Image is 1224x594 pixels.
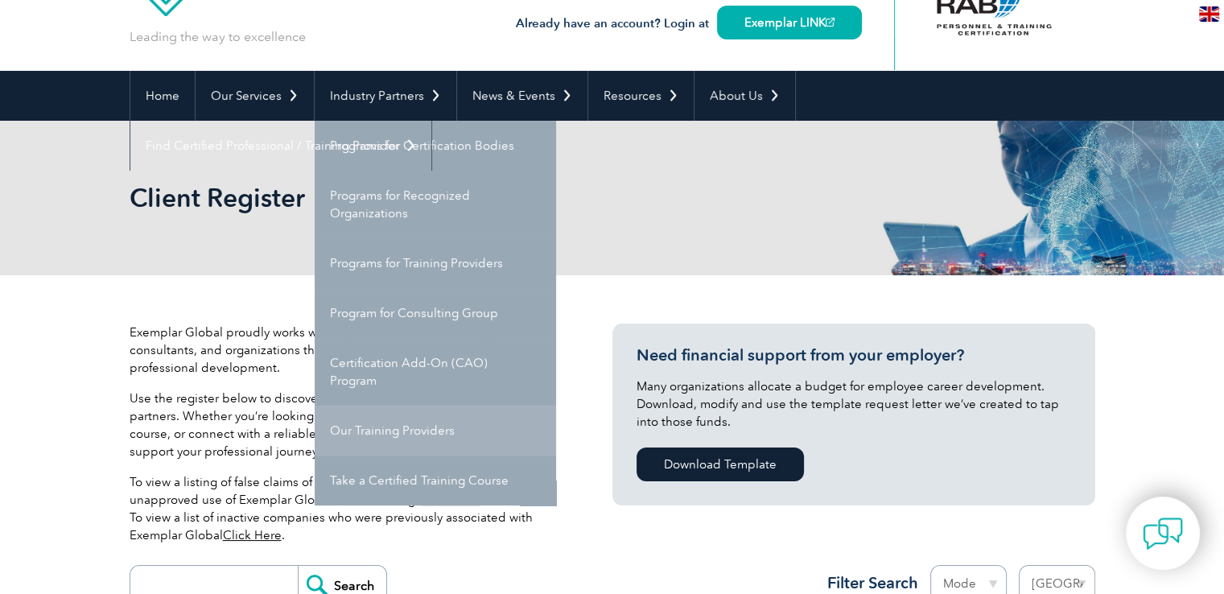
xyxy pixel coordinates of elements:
[130,71,195,121] a: Home
[196,71,314,121] a: Our Services
[315,121,556,171] a: Programs for Certification Bodies
[457,71,587,121] a: News & Events
[315,171,556,238] a: Programs for Recognized Organizations
[130,390,564,460] p: Use the register below to discover detailed profiles and offerings from our partners. Whether you...
[315,71,456,121] a: Industry Partners
[315,338,556,406] a: Certification Add-On (CAO) Program
[130,28,306,46] p: Leading the way to excellence
[223,528,282,542] a: Click Here
[315,288,556,338] a: Program for Consulting Group
[588,71,694,121] a: Resources
[315,406,556,456] a: Our Training Providers
[315,238,556,288] a: Programs for Training Providers
[1143,514,1183,554] img: contact-chat.png
[717,6,862,39] a: Exemplar LINK
[130,121,431,171] a: Find Certified Professional / Training Provider
[818,573,918,593] h3: Filter Search
[637,448,804,481] a: Download Template
[1199,6,1219,22] img: en
[637,345,1071,365] h3: Need financial support from your employer?
[637,377,1071,431] p: Many organizations allocate a budget for employee career development. Download, modify and use th...
[315,456,556,505] a: Take a Certified Training Course
[826,18,835,27] img: open_square.png
[516,14,862,34] h3: Already have an account? Login at
[694,71,795,121] a: About Us
[130,324,564,377] p: Exemplar Global proudly works with a global network of training providers, consultants, and organ...
[130,473,564,544] p: To view a listing of false claims of Exemplar Global training certification or unapproved use of ...
[130,185,806,211] h2: Client Register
